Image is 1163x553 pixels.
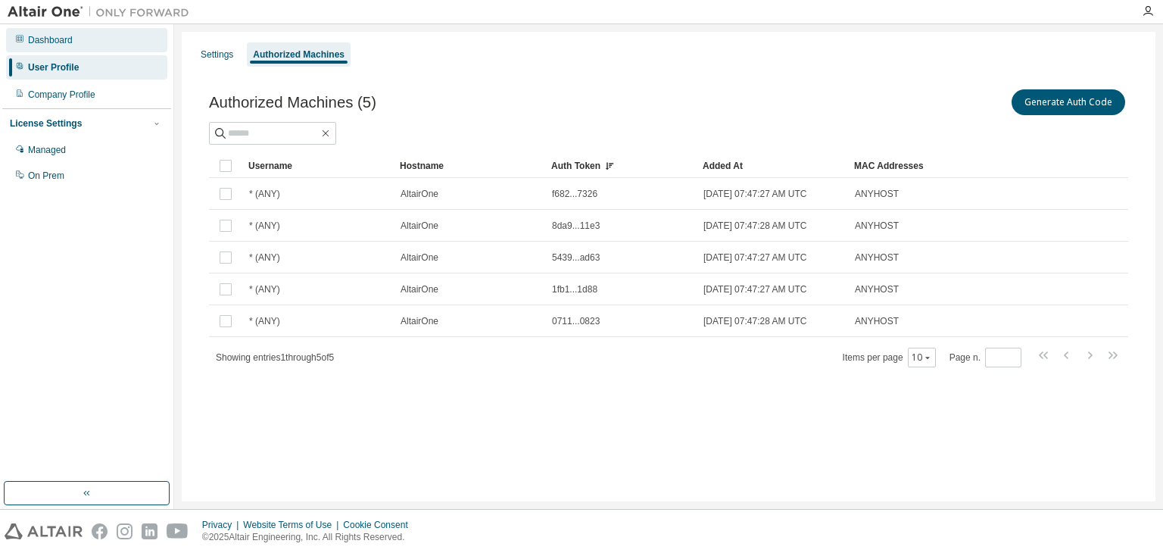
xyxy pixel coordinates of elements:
[202,519,243,531] div: Privacy
[855,252,899,264] span: ANYHOST
[249,220,280,232] span: * (ANY)
[92,523,108,539] img: facebook.svg
[912,351,932,364] button: 10
[949,348,1021,367] span: Page n.
[843,348,936,367] span: Items per page
[249,283,280,295] span: * (ANY)
[703,283,807,295] span: [DATE] 07:47:27 AM UTC
[855,220,899,232] span: ANYHOST
[703,315,807,327] span: [DATE] 07:47:28 AM UTC
[202,531,417,544] p: © 2025 Altair Engineering, Inc. All Rights Reserved.
[855,315,899,327] span: ANYHOST
[209,94,376,111] span: Authorized Machines (5)
[142,523,157,539] img: linkedin.svg
[551,154,691,178] div: Auth Token
[703,188,807,200] span: [DATE] 07:47:27 AM UTC
[28,61,79,73] div: User Profile
[400,154,539,178] div: Hostname
[855,188,899,200] span: ANYHOST
[703,252,807,264] span: [DATE] 07:47:27 AM UTC
[167,523,189,539] img: youtube.svg
[1012,89,1125,115] button: Generate Auth Code
[249,252,280,264] span: * (ANY)
[552,252,600,264] span: 5439...ad63
[401,315,438,327] span: AltairOne
[401,188,438,200] span: AltairOne
[201,48,233,61] div: Settings
[854,154,969,178] div: MAC Addresses
[343,519,416,531] div: Cookie Consent
[117,523,133,539] img: instagram.svg
[248,154,388,178] div: Username
[249,315,280,327] span: * (ANY)
[28,144,66,156] div: Managed
[552,283,597,295] span: 1fb1...1d88
[10,117,82,130] div: License Settings
[28,89,95,101] div: Company Profile
[552,188,597,200] span: f682...7326
[253,48,345,61] div: Authorized Machines
[28,170,64,182] div: On Prem
[401,283,438,295] span: AltairOne
[216,352,334,363] span: Showing entries 1 through 5 of 5
[243,519,343,531] div: Website Terms of Use
[552,220,600,232] span: 8da9...11e3
[249,188,280,200] span: * (ANY)
[5,523,83,539] img: altair_logo.svg
[28,34,73,46] div: Dashboard
[401,252,438,264] span: AltairOne
[401,220,438,232] span: AltairOne
[552,315,600,327] span: 0711...0823
[703,220,807,232] span: [DATE] 07:47:28 AM UTC
[703,154,842,178] div: Added At
[855,283,899,295] span: ANYHOST
[8,5,197,20] img: Altair One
